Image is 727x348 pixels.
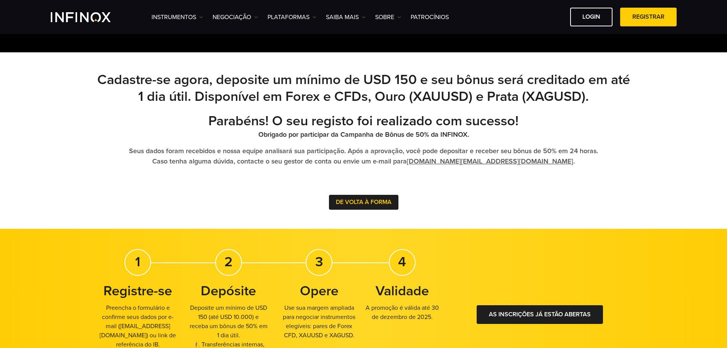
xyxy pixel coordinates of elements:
strong: Parabéns! O seu registo foi realizado com sucesso! [208,113,519,129]
a: [DOMAIN_NAME][EMAIL_ADDRESS][DOMAIN_NAME] [407,157,573,165]
a: INFINOX Logo [51,12,129,22]
strong: Obrigado por participar da Campanha de Bônus de 50% da INFINOX. [258,130,469,139]
a: Saiba mais [326,13,366,22]
strong: Depósite [201,283,256,299]
a: Registrar [620,8,677,26]
strong: 2 [224,254,232,270]
a: SOBRE [375,13,401,22]
strong: 1 [135,254,140,270]
a: Login [570,8,613,26]
button: DE VOLTA À FORMA [329,195,398,210]
a: Instrumentos [152,13,203,22]
strong: 3 [315,254,323,270]
h2: Cadastre-se agora, deposite um mínimo de USD 150 e seu bônus será creditado em até 1 dia útil. Di... [97,71,631,105]
a: Patrocínios [411,13,449,22]
strong: Validade [376,283,429,299]
strong: 4 [398,254,406,270]
p: A promoção é válida até 30 de dezembro de 2025. [361,303,444,322]
strong: Opere [300,283,339,299]
a: NEGOCIAÇÃO [213,13,258,22]
strong: Registre-se [103,283,172,299]
a: As inscrições já estão abertas [477,305,603,324]
a: PLATAFORMAS [268,13,316,22]
strong: Seus dados foram recebidos e nossa equipe analisará sua participação. Após a aprovação, você pode... [129,147,598,165]
p: Use sua margem ampliada para negociar instrumentos elegíveis: pares de Forex CFD, XAUUSD e XAGUSD. [278,303,361,340]
a: [EMAIL_ADDRESS][DOMAIN_NAME] [100,322,170,339]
